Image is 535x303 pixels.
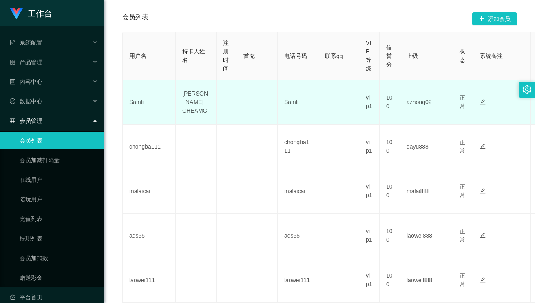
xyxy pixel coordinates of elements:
td: ads55 [123,214,176,258]
a: 赠送彩金 [20,270,98,286]
td: vip1 [359,214,380,258]
td: 100 [380,125,400,169]
td: vip1 [359,169,380,214]
td: vip1 [359,80,380,125]
img: logo.9652507e.png [10,8,23,20]
span: 联系qq [325,53,343,59]
td: ads55 [278,214,318,258]
td: dayu888 [400,125,453,169]
span: 用户名 [129,53,146,59]
span: 内容中心 [10,78,42,85]
span: 系统配置 [10,39,42,46]
td: chongba111 [123,125,176,169]
td: 100 [380,214,400,258]
td: azhong02 [400,80,453,125]
td: Samli [278,80,318,125]
a: 陪玩用户 [20,191,98,207]
a: 会员加减打码量 [20,152,98,168]
span: 正常 [460,94,465,109]
span: 状态 [460,48,465,63]
span: 正常 [460,183,465,198]
td: malaicai [278,169,318,214]
span: 正常 [460,272,465,287]
td: laowei111 [278,258,318,303]
td: laowei888 [400,214,453,258]
span: 上级 [407,53,418,59]
td: malaicai [123,169,176,214]
a: 工作台 [10,10,52,16]
td: 100 [380,80,400,125]
span: 正常 [460,139,465,154]
i: 图标: edit [480,232,486,238]
i: 图标: edit [480,188,486,194]
a: 提现列表 [20,230,98,247]
span: 系统备注 [480,53,503,59]
span: 会员管理 [10,118,42,124]
i: 图标: edit [480,143,486,149]
td: vip1 [359,125,380,169]
i: 图标: check-circle-o [10,98,15,104]
span: 注册时间 [223,40,229,72]
span: 正常 [460,228,465,243]
td: Samli [123,80,176,125]
i: 图标: edit [480,277,486,283]
i: 图标: setting [522,85,531,94]
i: 图标: form [10,40,15,45]
a: 会员列表 [20,132,98,149]
i: 图标: table [10,118,15,124]
span: 持卡人姓名 [182,48,205,63]
td: laowei111 [123,258,176,303]
td: [PERSON_NAME] CHEAMG [176,80,217,125]
td: 100 [380,169,400,214]
span: 会员列表 [122,12,148,25]
span: 电话号码 [284,53,307,59]
i: 图标: edit [480,99,486,105]
span: 信誉分 [386,44,392,68]
button: 图标: plus添加会员 [472,12,517,25]
td: malai888 [400,169,453,214]
i: 图标: appstore-o [10,59,15,65]
td: vip1 [359,258,380,303]
span: 产品管理 [10,59,42,65]
h1: 工作台 [28,0,52,27]
span: 首充 [243,53,255,59]
td: chongba111 [278,125,318,169]
a: 充值列表 [20,211,98,227]
span: VIP等级 [366,40,371,72]
a: 在线用户 [20,172,98,188]
span: 数据中心 [10,98,42,105]
i: 图标: profile [10,79,15,85]
td: laowei888 [400,258,453,303]
td: 100 [380,258,400,303]
a: 会员加扣款 [20,250,98,266]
